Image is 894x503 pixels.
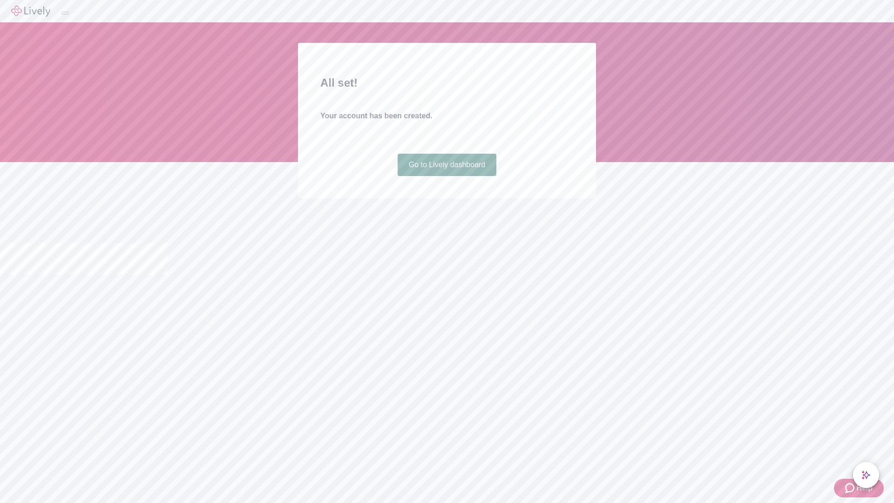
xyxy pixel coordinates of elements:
[320,110,574,122] h4: Your account has been created.
[834,479,884,497] button: Zendesk support iconHelp
[11,6,50,17] img: Lively
[856,483,873,494] span: Help
[398,154,497,176] a: Go to Lively dashboard
[320,75,574,91] h2: All set!
[845,483,856,494] svg: Zendesk support icon
[61,12,69,14] button: Log out
[861,470,871,480] svg: Lively AI Assistant
[853,462,879,488] button: chat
